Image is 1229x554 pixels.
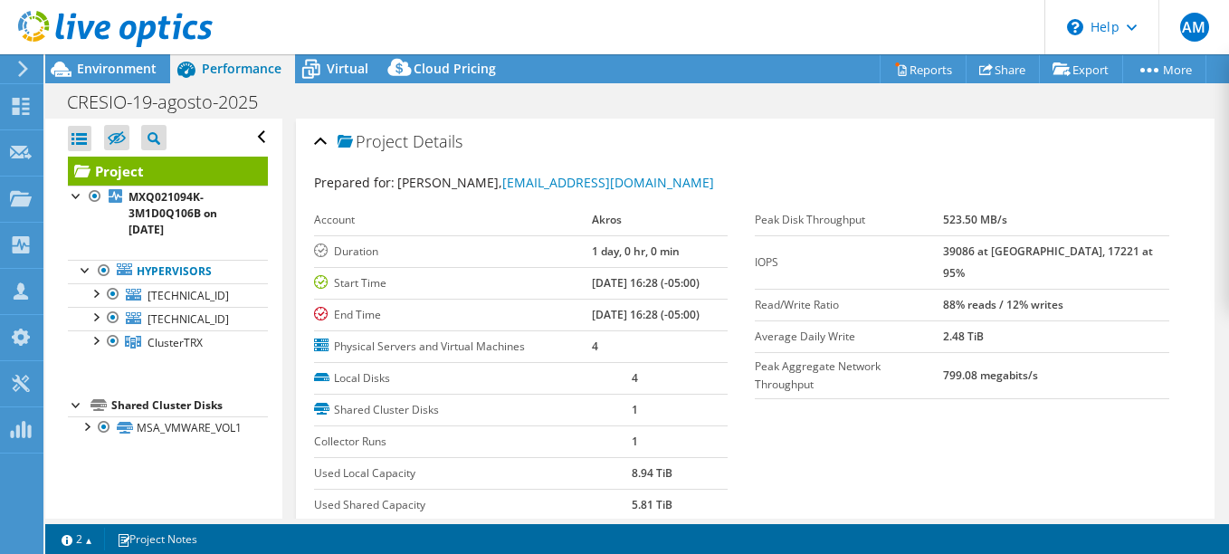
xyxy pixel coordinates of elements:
span: [PERSON_NAME], [397,174,714,191]
b: 799.08 megabits/s [943,368,1038,383]
b: 1 [632,402,638,417]
span: [TECHNICAL_ID] [148,288,229,303]
a: ClusterTRX [68,330,268,354]
span: Performance [202,60,281,77]
label: Physical Servers and Virtual Machines [314,338,592,356]
b: 5.81 TiB [632,497,672,512]
a: MSA_VMWARE_VOL1 [68,416,268,440]
a: MXQ021094K-3M1D0Q106B on [DATE] [68,186,268,242]
label: Collector Runs [314,433,632,451]
a: Project Notes [104,528,210,550]
label: Used Local Capacity [314,464,632,482]
b: 4 [592,339,598,354]
span: Virtual [327,60,368,77]
span: [TECHNICAL_ID] [148,311,229,327]
a: Reports [880,55,967,83]
span: AM [1180,13,1209,42]
label: Start Time [314,274,592,292]
label: Local Disks [314,369,632,387]
label: Prepared for: [314,174,395,191]
b: [DATE] 16:28 (-05:00) [592,307,700,322]
a: Export [1039,55,1123,83]
span: Details [413,130,462,152]
label: Account [314,211,592,229]
span: Cloud Pricing [414,60,496,77]
a: More [1122,55,1206,83]
b: 4 [632,370,638,386]
div: Shared Cluster Disks [111,395,268,416]
a: Hypervisors [68,260,268,283]
b: Akros [592,212,622,227]
label: Used Shared Capacity [314,496,632,514]
span: Project [338,133,408,151]
b: [DATE] 16:28 (-05:00) [592,275,700,291]
b: 88% reads / 12% writes [943,297,1063,312]
a: [EMAIL_ADDRESS][DOMAIN_NAME] [502,174,714,191]
label: IOPS [755,253,943,272]
b: MXQ021094K-3M1D0Q106B on [DATE] [129,189,217,237]
a: [TECHNICAL_ID] [68,283,268,307]
b: 1 day, 0 hr, 0 min [592,244,680,259]
b: 523.50 MB/s [943,212,1007,227]
label: Average Daily Write [755,328,943,346]
label: Read/Write Ratio [755,296,943,314]
label: Peak Aggregate Network Throughput [755,358,943,394]
a: 2 [49,528,105,550]
a: [TECHNICAL_ID] [68,307,268,330]
label: Duration [314,243,592,261]
label: Shared Cluster Disks [314,401,632,419]
b: 2.48 TiB [943,329,984,344]
b: 1 [632,434,638,449]
span: ClusterTRX [148,335,203,350]
a: Share [966,55,1040,83]
span: Environment [77,60,157,77]
svg: \n [1067,19,1083,35]
a: Project [68,157,268,186]
b: 8.94 TiB [632,465,672,481]
b: 39086 at [GEOGRAPHIC_DATA], 17221 at 95% [943,244,1153,281]
label: Peak Disk Throughput [755,211,943,229]
h1: CRESIO-19-agosto-2025 [59,92,286,112]
label: End Time [314,306,592,324]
